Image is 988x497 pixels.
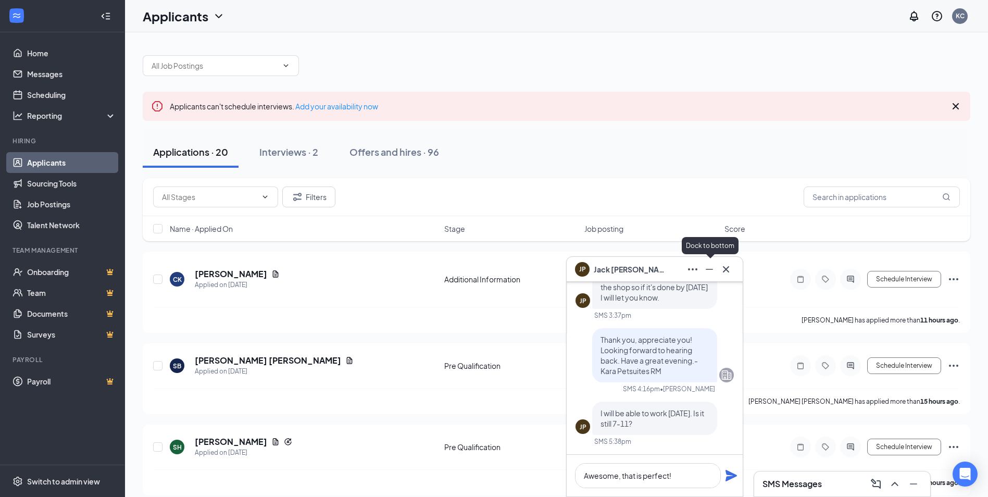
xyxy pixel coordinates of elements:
div: SH [173,443,182,452]
svg: Tag [819,275,832,283]
svg: ChevronDown [212,10,225,22]
div: SMS 3:37pm [594,311,631,320]
svg: Note [794,275,807,283]
button: Ellipses [684,261,701,278]
a: Scheduling [27,84,116,105]
span: • [PERSON_NAME] [660,384,715,393]
svg: Ellipses [947,441,960,453]
a: Job Postings [27,194,116,215]
a: Sourcing Tools [27,173,116,194]
div: Reporting [27,110,117,121]
div: Applied on [DATE] [195,280,280,290]
div: SMS 4:16pm [623,384,660,393]
span: Stage [444,223,465,234]
svg: QuestionInfo [931,10,943,22]
button: Minimize [905,476,922,492]
svg: Ellipses [947,273,960,285]
h1: Applicants [143,7,208,25]
p: [PERSON_NAME] [PERSON_NAME] has applied more than . [748,397,960,406]
div: Dock to bottom [682,237,739,254]
button: Schedule Interview [867,357,941,374]
div: JP [580,296,586,305]
textarea: Awesome, that is perfect! [575,463,721,488]
svg: Tag [819,362,832,370]
svg: Plane [725,469,737,482]
svg: Analysis [12,110,23,121]
svg: ComposeMessage [870,478,882,490]
div: Applied on [DATE] [195,366,354,377]
svg: Minimize [703,263,716,276]
a: Talent Network [27,215,116,235]
div: Interviews · 2 [259,145,318,158]
a: SurveysCrown [27,324,116,345]
svg: Document [271,270,280,278]
b: 11 hours ago [920,316,958,324]
svg: Ellipses [947,359,960,372]
h3: SMS Messages [762,478,822,490]
h5: [PERSON_NAME] [195,436,267,448]
svg: Collapse [101,11,111,21]
svg: ActiveChat [844,362,857,370]
svg: Settings [12,476,23,487]
button: Cross [718,261,734,278]
span: I will be able to work [DATE]. Is it still 7-11? [601,408,704,428]
svg: ActiveChat [844,275,857,283]
svg: Note [794,362,807,370]
svg: ChevronDown [282,61,290,70]
a: TeamCrown [27,282,116,303]
div: CK [173,275,182,284]
span: Jack [PERSON_NAME] [594,264,667,275]
b: 15 hours ago [920,397,958,405]
div: Open Intercom Messenger [953,462,978,487]
svg: Notifications [908,10,920,22]
div: Pre Qualification [444,442,578,452]
div: KC [956,11,965,20]
a: Applicants [27,152,116,173]
svg: ChevronUp [889,478,901,490]
div: Payroll [12,355,114,364]
svg: Cross [720,263,732,276]
svg: Error [151,100,164,113]
span: Name · Applied On [170,223,233,234]
div: Pre Qualification [444,361,578,371]
svg: Filter [291,191,304,203]
svg: Note [794,443,807,451]
span: Score [724,223,745,234]
svg: Minimize [907,478,920,490]
svg: Cross [949,100,962,113]
svg: Document [345,356,354,365]
svg: Company [720,369,733,381]
input: All Stages [162,191,257,203]
a: PayrollCrown [27,371,116,392]
input: Search in applications [804,187,960,207]
span: Thank you, appreciate you! Looking forward to hearing back. Have a great evening.-Kara Petsuites RM [601,335,698,376]
div: JP [580,423,586,431]
a: DocumentsCrown [27,303,116,324]
a: Messages [27,64,116,84]
div: Offers and hires · 96 [349,145,439,158]
span: Job posting [584,223,623,234]
h5: [PERSON_NAME] [PERSON_NAME] [195,355,341,366]
a: Add your availability now [295,102,378,111]
button: Schedule Interview [867,439,941,455]
input: All Job Postings [152,60,278,71]
button: Schedule Interview [867,271,941,288]
div: SMS 5:38pm [594,437,631,446]
div: Switch to admin view [27,476,100,487]
div: Additional Information [444,274,578,284]
svg: Document [271,438,280,446]
a: OnboardingCrown [27,262,116,282]
svg: Tag [819,443,832,451]
div: Applications · 20 [153,145,228,158]
div: Team Management [12,246,114,255]
button: Minimize [701,261,718,278]
span: Applicants can't schedule interviews. [170,102,378,111]
button: Filter Filters [282,187,335,207]
h5: [PERSON_NAME] [195,268,267,280]
svg: ChevronDown [261,193,269,201]
button: ComposeMessage [868,476,884,492]
svg: Reapply [284,438,292,446]
svg: ActiveChat [844,443,857,451]
b: 18 hours ago [920,479,958,487]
